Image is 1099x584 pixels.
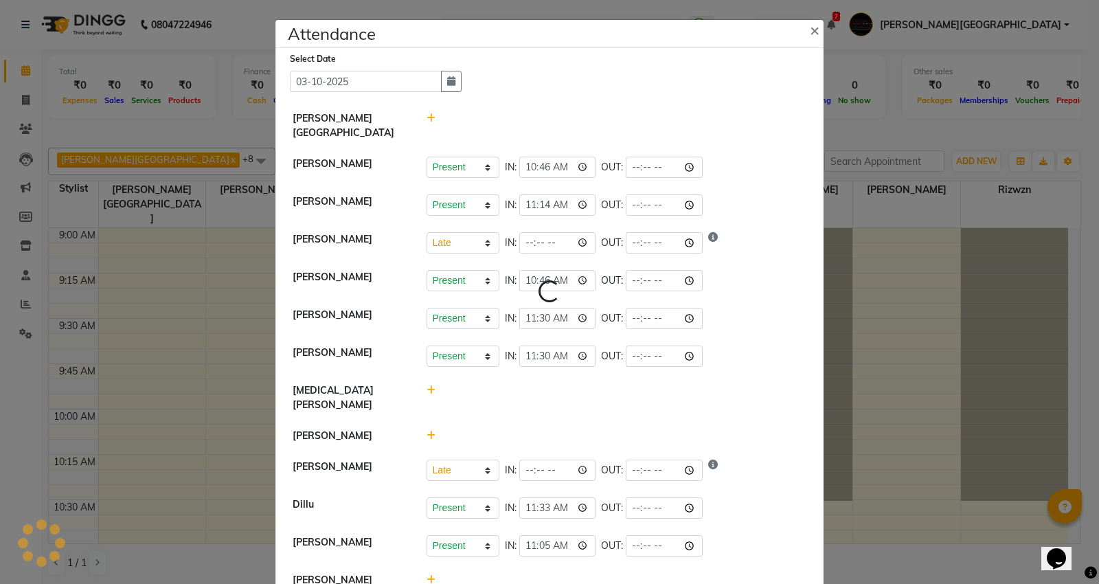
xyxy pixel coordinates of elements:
div: [PERSON_NAME] [282,157,416,178]
span: IN: [505,349,517,363]
div: [PERSON_NAME] [282,308,416,329]
div: [PERSON_NAME] [282,429,416,443]
span: IN: [505,311,517,326]
div: [PERSON_NAME] [282,346,416,367]
span: IN: [505,463,517,478]
input: Select date [290,71,442,92]
div: [PERSON_NAME][GEOGRAPHIC_DATA] [282,111,416,140]
div: [PERSON_NAME] [282,270,416,291]
span: IN: [505,198,517,212]
span: OUT: [601,463,623,478]
span: IN: [505,273,517,288]
span: OUT: [601,501,623,515]
span: OUT: [601,273,623,288]
span: IN: [505,160,517,175]
i: Show reason [708,232,718,254]
div: [MEDICAL_DATA][PERSON_NAME] [282,383,416,412]
h4: Attendance [288,21,376,46]
span: OUT: [601,236,623,250]
span: IN: [505,236,517,250]
div: [PERSON_NAME] [282,535,416,557]
span: IN: [505,501,517,515]
span: OUT: [601,539,623,553]
span: OUT: [601,160,623,175]
span: OUT: [601,311,623,326]
span: OUT: [601,349,623,363]
span: × [810,19,819,40]
span: OUT: [601,198,623,212]
div: [PERSON_NAME] [282,460,416,481]
label: Select Date [290,53,336,65]
button: Close [799,10,833,49]
span: IN: [505,539,517,553]
iframe: chat widget [1041,529,1085,570]
div: Dillu [282,497,416,519]
div: [PERSON_NAME] [282,232,416,254]
div: [PERSON_NAME] [282,194,416,216]
i: Show reason [708,460,718,481]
